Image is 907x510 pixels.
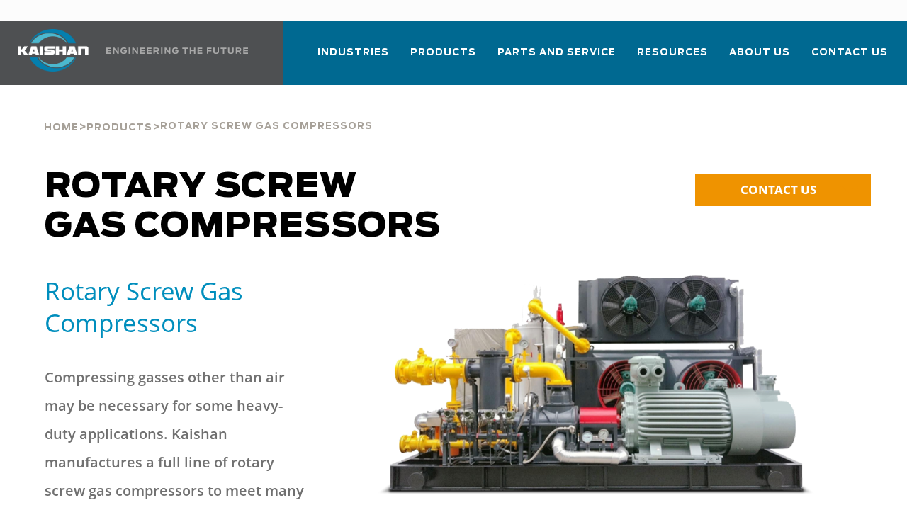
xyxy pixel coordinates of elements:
a: Parts and Service [497,34,616,82]
a: Resources [637,34,708,82]
span: Products [410,45,476,61]
a: About Us [729,34,790,82]
a: Home [44,120,79,133]
a: Industries [317,34,389,82]
img: Engineering the future [106,47,248,54]
span: Home [44,123,79,132]
span: Resources [637,45,708,61]
a: Contact Us [811,34,888,82]
div: > > [44,85,373,139]
a: Products [86,120,152,133]
span: Contact Us [811,45,888,61]
span: Products [86,123,152,132]
span: Industries [317,45,389,61]
span: Rotary Screw Gas Compressors [45,170,441,244]
span: About Us [729,45,790,61]
a: CONTACT US [695,174,871,206]
h5: Rotary Screw Gas Compressors [45,275,361,339]
span: Parts and Service [497,45,616,61]
span: CONTACT US [740,181,816,198]
a: Products [410,34,476,82]
span: Rotary Screw Gas Compressors [160,122,373,131]
img: machine [378,275,814,494]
